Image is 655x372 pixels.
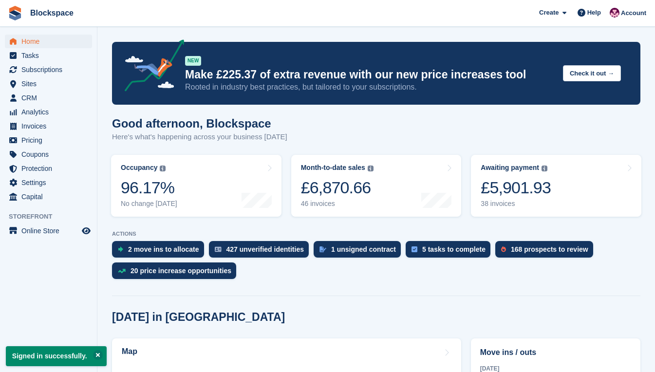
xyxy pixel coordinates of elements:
span: Invoices [21,119,80,133]
a: 20 price increase opportunities [112,262,241,284]
div: Occupancy [121,164,157,172]
div: 168 prospects to review [511,245,588,253]
div: £6,870.66 [301,178,374,198]
a: 427 unverified identities [209,241,314,262]
img: contract_signature_icon-13c848040528278c33f63329250d36e43548de30e8caae1d1a13099fd9432cc5.svg [319,246,326,252]
div: 96.17% [121,178,177,198]
span: Capital [21,190,80,204]
div: NEW [185,56,201,66]
span: Settings [21,176,80,189]
div: No change [DATE] [121,200,177,208]
p: Make £225.37 of extra revenue with our new price increases tool [185,68,555,82]
span: Create [539,8,559,18]
a: menu [5,105,92,119]
span: Sites [21,77,80,91]
span: Tasks [21,49,80,62]
span: CRM [21,91,80,105]
a: menu [5,91,92,105]
div: 20 price increase opportunities [131,267,231,275]
a: menu [5,148,92,161]
p: Signed in successfully. [6,346,107,366]
a: Blockspace [26,5,77,21]
h2: Map [122,347,137,356]
a: menu [5,49,92,62]
h2: Move ins / outs [480,347,631,358]
img: prospect-51fa495bee0391a8d652442698ab0144808aea92771e9ea1ae160a38d050c398.svg [501,246,506,252]
span: Subscriptions [21,63,80,76]
a: Preview store [80,225,92,237]
a: menu [5,224,92,238]
span: Analytics [21,105,80,119]
button: Check it out → [563,65,621,81]
div: 5 tasks to complete [422,245,486,253]
img: icon-info-grey-7440780725fd019a000dd9b08b2336e03edf1995a4989e88bcd33f0948082b44.svg [160,166,166,171]
div: 46 invoices [301,200,374,208]
img: Blockspace [610,8,619,18]
img: task-75834270c22a3079a89374b754ae025e5fb1db73e45f91037f5363f120a921f8.svg [412,246,417,252]
a: menu [5,63,92,76]
span: Pricing [21,133,80,147]
p: Rooted in industry best practices, but tailored to your subscriptions. [185,82,555,93]
img: price-adjustments-announcement-icon-8257ccfd72463d97f412b2fc003d46551f7dbcb40ab6d574587a9cd5c0d94... [116,39,185,95]
p: Here's what's happening across your business [DATE] [112,131,287,143]
div: Awaiting payment [481,164,539,172]
img: price_increase_opportunities-93ffe204e8149a01c8c9dc8f82e8f89637d9d84a8eef4429ea346261dce0b2c0.svg [118,269,126,273]
span: Storefront [9,212,97,222]
div: £5,901.93 [481,178,551,198]
img: stora-icon-8386f47178a22dfd0bd8f6a31ec36ba5ce8667c1dd55bd0f319d3a0aa187defe.svg [8,6,22,20]
p: ACTIONS [112,231,640,237]
span: Protection [21,162,80,175]
div: Month-to-date sales [301,164,365,172]
a: menu [5,190,92,204]
div: 427 unverified identities [226,245,304,253]
h2: [DATE] in [GEOGRAPHIC_DATA] [112,311,285,324]
span: Account [621,8,646,18]
a: Awaiting payment £5,901.93 38 invoices [471,155,641,217]
span: Home [21,35,80,48]
img: icon-info-grey-7440780725fd019a000dd9b08b2336e03edf1995a4989e88bcd33f0948082b44.svg [542,166,547,171]
a: Month-to-date sales £6,870.66 46 invoices [291,155,462,217]
a: menu [5,133,92,147]
a: 5 tasks to complete [406,241,495,262]
h1: Good afternoon, Blockspace [112,117,287,130]
img: verify_identity-adf6edd0f0f0b5bbfe63781bf79b02c33cf7c696d77639b501bdc392416b5a36.svg [215,246,222,252]
div: 38 invoices [481,200,551,208]
a: 2 move ins to allocate [112,241,209,262]
a: 1 unsigned contract [314,241,406,262]
span: Help [587,8,601,18]
a: menu [5,35,92,48]
a: Occupancy 96.17% No change [DATE] [111,155,281,217]
span: Online Store [21,224,80,238]
div: 1 unsigned contract [331,245,396,253]
a: menu [5,162,92,175]
a: menu [5,176,92,189]
div: 2 move ins to allocate [128,245,199,253]
a: 168 prospects to review [495,241,598,262]
img: move_ins_to_allocate_icon-fdf77a2bb77ea45bf5b3d319d69a93e2d87916cf1d5bf7949dd705db3b84f3ca.svg [118,246,123,252]
img: icon-info-grey-7440780725fd019a000dd9b08b2336e03edf1995a4989e88bcd33f0948082b44.svg [368,166,374,171]
span: Coupons [21,148,80,161]
a: menu [5,77,92,91]
a: menu [5,119,92,133]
